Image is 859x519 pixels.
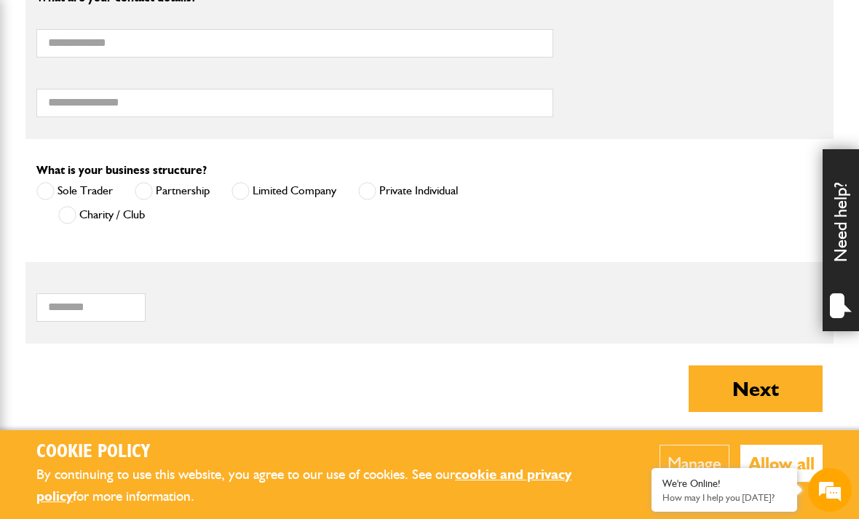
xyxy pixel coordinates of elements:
[135,182,210,200] label: Partnership
[36,441,615,464] h2: Cookie Policy
[740,445,823,482] button: Allow all
[358,182,458,200] label: Private Individual
[689,365,823,412] button: Next
[823,149,859,331] div: Need help?
[19,264,266,434] textarea: Type your message and hit 'Enter'
[239,7,274,42] div: Minimize live chat window
[19,178,266,210] input: Enter your email address
[662,478,786,490] div: We're Online!
[36,165,207,176] label: What is your business structure?
[231,182,336,200] label: Limited Company
[19,221,266,253] input: Enter your phone number
[662,492,786,503] p: How may I help you today?
[36,182,113,200] label: Sole Trader
[19,135,266,167] input: Enter your last name
[36,464,615,508] p: By continuing to use this website, you agree to our use of cookies. See our for more information.
[76,82,245,100] div: Chat with us now
[25,81,61,101] img: d_20077148190_company_1631870298795_20077148190
[198,407,264,427] em: Start Chat
[58,206,145,224] label: Charity / Club
[660,445,729,482] button: Manage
